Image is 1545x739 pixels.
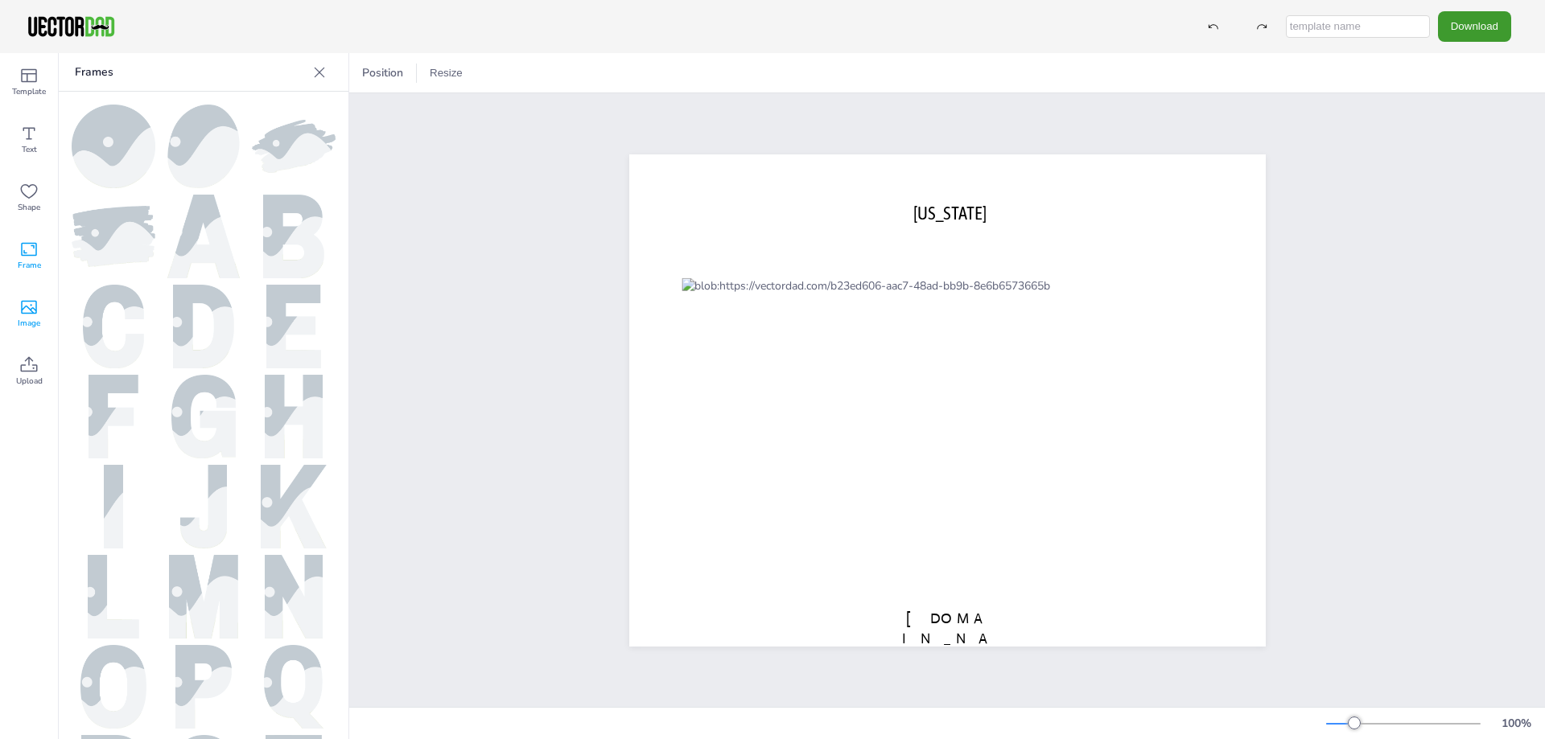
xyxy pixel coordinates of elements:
img: J.png [180,465,228,548]
button: Download [1438,11,1511,41]
span: Frame [18,259,41,272]
img: frame1.png [252,120,336,174]
img: F.png [89,375,138,458]
span: Position [359,65,406,80]
img: D.png [173,285,233,368]
img: circle.png [72,105,155,188]
img: VectorDad-1.png [26,14,117,39]
div: 100 % [1497,716,1535,731]
img: H.png [265,375,323,458]
span: Image [18,317,40,330]
img: G.png [171,375,236,458]
span: Template [12,85,46,98]
img: frame2.png [72,206,155,267]
img: P.png [175,645,232,729]
img: N.png [265,555,323,638]
input: template name [1286,15,1430,38]
img: E.png [266,285,321,368]
img: L.png [88,555,139,638]
span: Shape [18,201,40,214]
span: [US_STATE] [913,202,987,223]
img: A.png [167,195,240,278]
img: M.png [169,555,238,638]
span: [DOMAIN_NAME] [902,609,992,667]
img: O.png [80,645,146,729]
img: oval.png [167,105,239,188]
button: Resize [423,60,469,86]
img: Q.png [264,645,323,729]
span: Upload [16,375,43,388]
img: K.png [261,465,327,548]
span: Text [22,143,37,156]
img: I.png [104,465,123,548]
p: Frames [75,53,307,92]
img: B.png [263,195,323,278]
img: C.png [83,285,145,368]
